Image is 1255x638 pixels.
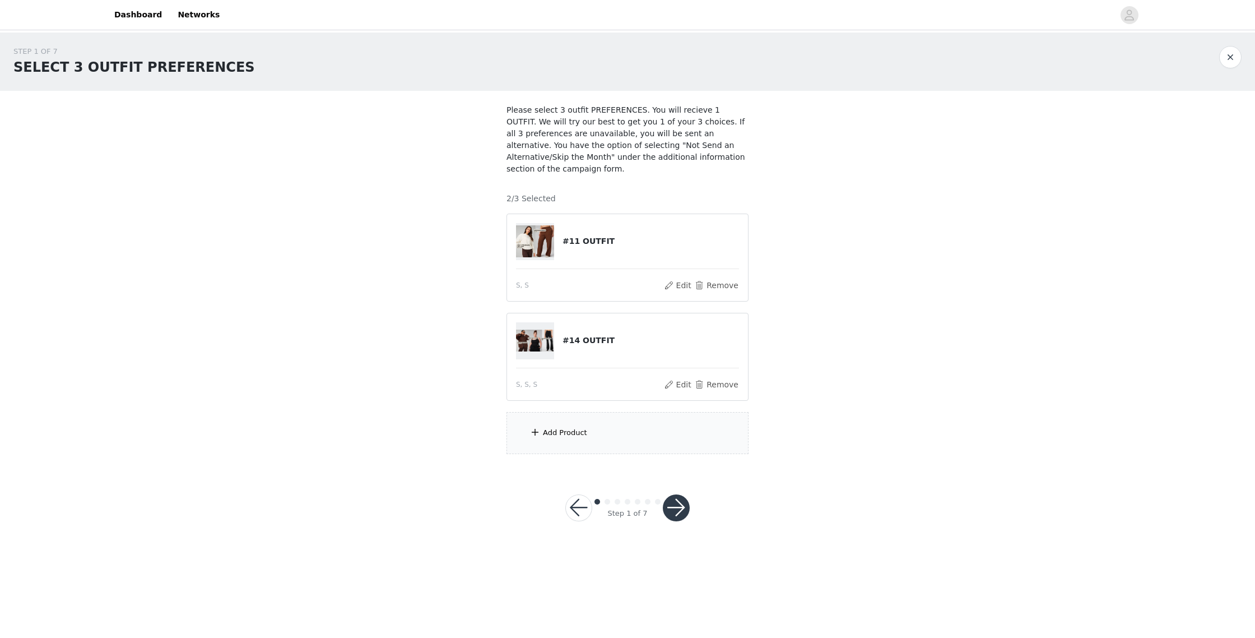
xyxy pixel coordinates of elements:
div: Step 1 of 7 [607,508,647,519]
img: #14 OUTFIT [516,330,554,352]
span: S, S [516,280,529,290]
button: Remove [694,378,739,391]
div: avatar [1124,6,1135,24]
div: STEP 1 OF 7 [13,46,255,57]
p: Please select 3 outfit PREFERENCES. You will recieve 1 OUTFIT. We will try our best to get you 1 ... [506,104,749,175]
button: Edit [663,279,692,292]
h1: SELECT 3 OUTFIT PREFERENCES [13,57,255,77]
span: S, S, S [516,380,537,390]
button: Edit [663,378,692,391]
h4: #14 OUTFIT [563,335,739,346]
a: Networks [171,2,226,27]
h4: #11 OUTFIT [563,235,739,247]
a: Dashboard [108,2,169,27]
h4: 2/3 Selected [506,193,556,205]
button: Remove [694,279,739,292]
img: #11 OUTFIT [516,225,554,258]
div: Add Product [543,427,587,438]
